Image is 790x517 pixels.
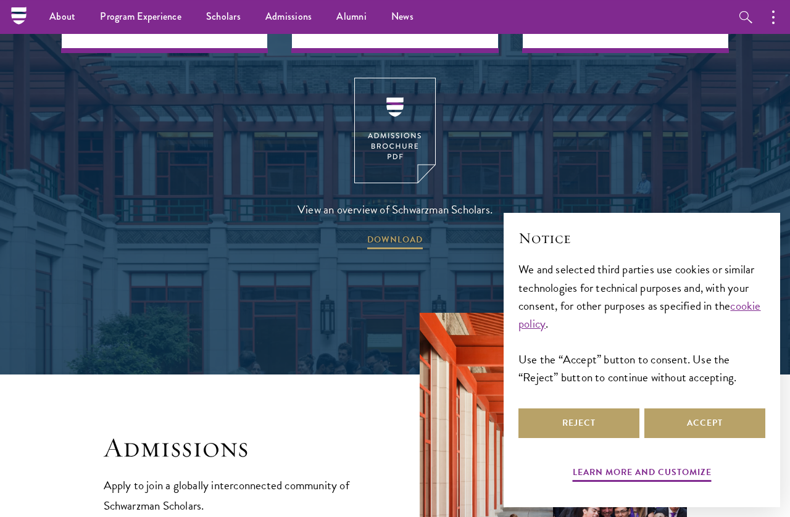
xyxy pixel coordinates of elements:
[297,199,493,220] span: View an overview of Schwarzman Scholars.
[518,297,761,333] a: cookie policy
[104,431,371,465] h2: Admissions
[644,408,765,438] button: Accept
[573,465,712,484] button: Learn more and customize
[297,78,493,251] a: View an overview of Schwarzman Scholars. DOWNLOAD
[104,475,371,516] p: Apply to join a globally interconnected community of Schwarzman Scholars.
[518,228,765,249] h2: Notice
[518,408,639,438] button: Reject
[518,260,765,386] div: We and selected third parties use cookies or similar technologies for technical purposes and, wit...
[367,232,423,251] span: DOWNLOAD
